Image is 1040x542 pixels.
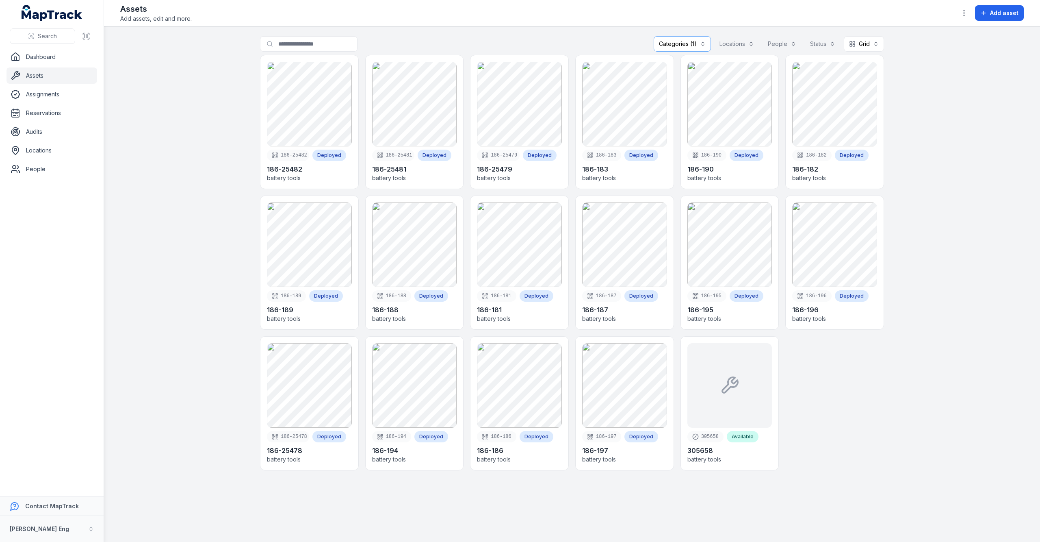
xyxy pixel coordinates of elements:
[10,28,75,44] button: Search
[38,32,57,40] span: Search
[6,49,97,65] a: Dashboard
[6,124,97,140] a: Audits
[844,36,884,52] button: Grid
[6,105,97,121] a: Reservations
[22,5,82,21] a: MapTrack
[714,36,759,52] button: Locations
[10,525,69,532] strong: [PERSON_NAME] Eng
[975,5,1024,21] button: Add asset
[6,67,97,84] a: Assets
[805,36,841,52] button: Status
[654,36,711,52] button: Categories (1)
[6,86,97,102] a: Assignments
[6,161,97,177] a: People
[990,9,1018,17] span: Add asset
[120,15,192,23] span: Add assets, edit and more.
[763,36,802,52] button: People
[25,503,79,509] strong: Contact MapTrack
[6,142,97,159] a: Locations
[120,3,192,15] h2: Assets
